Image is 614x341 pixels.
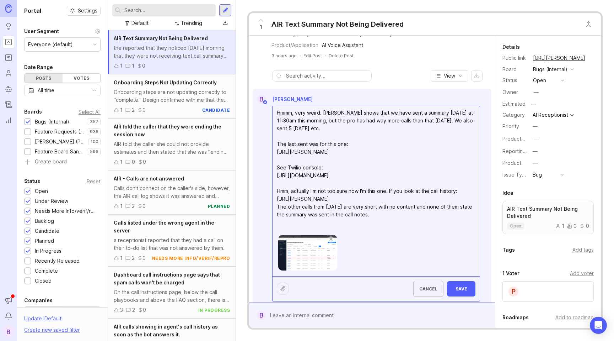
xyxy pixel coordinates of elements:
div: Everyone (default) [28,41,73,48]
a: Roadmaps [2,51,15,64]
a: AIR told the caller that they were ending the session nowAIR told the caller she could not provid... [108,119,236,170]
label: Priority [502,123,519,129]
div: Default [131,19,149,27]
div: 1 [120,254,123,262]
p: 357 [90,119,98,125]
span: Settings [78,7,97,14]
div: planned [208,203,230,209]
div: On the call instructions page, below the call playbooks and above the FAQ section, there is a lin... [114,288,230,304]
span: Dashboard call instructions page says that spam calls won't be charged [114,272,220,285]
div: Select All [79,110,101,114]
a: Onboarding Steps Not Updating CorrectlyOnboarding steps are not updating correctly to "complete."... [108,74,236,119]
div: B [2,325,15,338]
div: · [325,53,326,59]
div: Calls don't connect on the caller's side, however, the AIR call log shows it was answered and the... [114,184,230,200]
div: Posts [25,74,63,83]
div: AIR told the caller she could not provide estimates and then stated that she was "ending the sess... [114,140,230,156]
img: https://canny-assets.io/images/9a156d43c6ad8b4038aad46e0e9f0c34.png [278,235,337,271]
label: By account owner [63,307,101,321]
div: the reported that they noticed [DATE] morning that they were not receiving text call summary noti... [114,44,230,60]
div: Board [502,65,527,73]
a: AIR Text Summary Not Being Deliveredopen100 [502,201,594,234]
div: 1 [120,158,123,166]
label: ProductboardID [502,136,540,142]
div: 0 [132,158,135,166]
h1: Portal [24,6,41,15]
button: export comments [471,70,483,82]
p: AIR Text Summary Not Being Delivered [507,205,589,220]
div: Create new saved filter [24,326,80,334]
div: Add voter [570,269,594,277]
p: open [510,223,521,229]
a: Users [2,67,15,80]
div: 0 [142,106,146,114]
p: 596 [90,149,98,154]
label: Reporting Team [502,148,540,154]
div: candidate [202,107,230,113]
div: Category [502,111,527,119]
div: Needs More Info/verif/repro [35,207,97,215]
img: member badge [263,100,268,105]
svg: toggle icon [89,88,100,93]
div: User Segment [24,27,59,36]
div: AI Voice Assistant [322,41,363,49]
div: Roadmaps [502,313,529,322]
div: — [533,122,538,130]
input: Search activity... [286,72,368,80]
div: 1 [120,62,123,70]
div: — [534,88,539,96]
span: AIR calls showing in agent's call history as soon as the bot answers it. [114,324,218,337]
div: Feature Board Sandbox [DATE] [35,148,84,156]
button: Settings [67,6,101,16]
span: AIR - Calls are not answered [114,175,184,182]
div: Add to roadmap [555,314,594,321]
div: 0 [567,224,577,229]
div: 1 [555,224,564,229]
div: Date Range [24,63,53,72]
div: in progress [198,307,230,313]
div: AI Receptionist [533,112,568,117]
div: Update ' Default ' [24,315,63,326]
button: Announcements [2,294,15,307]
div: 0 [142,202,146,210]
textarea: Hmmm, very weird. [PERSON_NAME] shows that we have sent a summary [DATE] at 11:30am this morning,... [273,106,480,229]
button: ProductboardID [532,134,541,143]
a: AIR - Calls are not answeredCalls don't connect on the caller's side, however, the AIR call log s... [108,170,236,215]
div: open [533,77,546,84]
div: 1 [132,62,134,70]
div: · [300,53,301,59]
div: AIR Text Summary Not Being Delivered [271,19,404,29]
p: 100 [91,139,98,145]
a: Changelog [2,98,15,111]
div: Open [35,187,48,195]
div: 0 [143,306,146,314]
label: Issue Type [502,172,528,178]
div: 2 [132,254,135,262]
a: Autopilot [2,83,15,95]
div: Product/Application [271,41,318,49]
div: B [257,311,266,320]
div: 1 [120,106,123,114]
input: Search... [124,6,213,14]
div: Idea [502,189,513,197]
div: Status [24,177,40,185]
div: Tags [502,246,515,254]
a: [URL][PERSON_NAME] [531,53,587,63]
a: Portal [2,36,15,48]
a: B[PERSON_NAME] [253,95,313,104]
span: AIR told the caller that they were ending the session now [114,124,221,137]
div: Candidate [35,227,59,235]
div: Boards [24,107,42,116]
span: Cancel [419,286,437,292]
div: Bugs (Internal) [533,65,567,73]
div: Complete [35,267,58,275]
span: AIR Text Summary Not Being Delivered [114,35,208,41]
div: 3 [120,306,123,314]
div: 2 [132,306,135,314]
div: a receptionist reported that they had a call on their to-do list that was not answered by them. [114,236,230,252]
div: Add tags [572,246,594,254]
div: Status [502,77,527,84]
div: Bugs (Internal) [35,118,69,126]
div: Open Intercom Messenger [590,317,607,334]
span: Onboarding Steps Not Updating Correctly [114,79,217,85]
